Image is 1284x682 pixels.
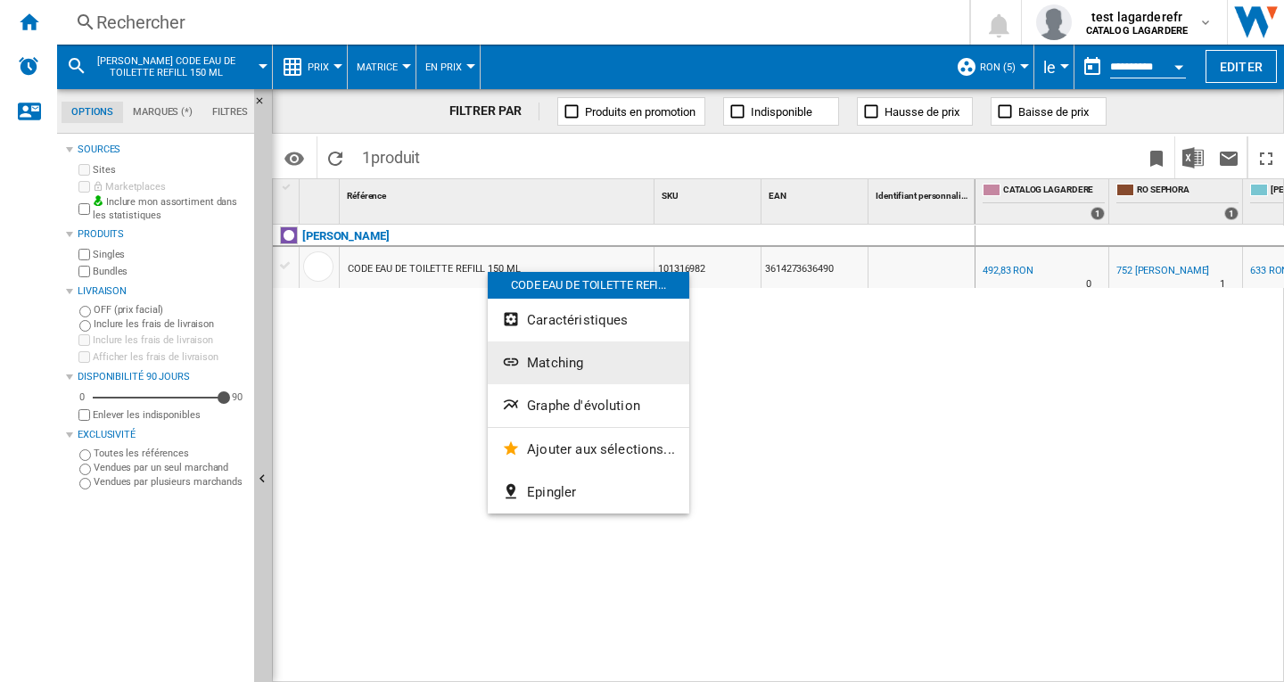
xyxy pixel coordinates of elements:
[488,428,689,471] button: Ajouter aux sélections...
[488,471,689,514] button: Epingler...
[488,272,689,299] div: CODE EAU DE TOILETTE REFI...
[527,398,640,414] span: Graphe d'évolution
[488,384,689,427] button: Graphe d'évolution
[527,441,675,457] span: Ajouter aux sélections...
[527,484,576,500] span: Epingler
[527,312,628,328] span: Caractéristiques
[488,341,689,384] button: Matching
[527,355,583,371] span: Matching
[488,299,689,341] button: Caractéristiques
